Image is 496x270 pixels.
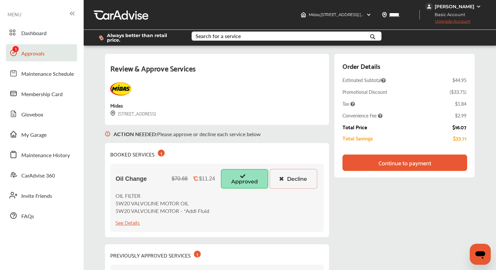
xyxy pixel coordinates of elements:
div: Search for a service [196,33,241,39]
p: Please approve or decline each service below [114,130,261,138]
div: Midas [110,101,123,110]
div: See Details [115,218,140,227]
div: $16.07 [452,124,466,130]
div: [PERSON_NAME] [435,4,474,10]
a: Approvals [6,44,77,61]
div: BOOKED SERVICES [110,148,165,158]
p: 5W20 VALVOLINE MOTOR - *Addl Fluid [115,207,209,215]
a: FAQs [6,207,77,224]
div: Review & Approve Services [110,62,323,82]
a: My Garage [6,126,77,143]
span: Membership Card [21,90,63,99]
div: $44.95 [452,77,466,83]
div: Continue to payment [379,159,431,166]
span: Always better than retail price. [107,33,181,42]
img: svg+xml;base64,PHN2ZyB3aWR0aD0iMTYiIGhlaWdodD0iMTciIHZpZXdCb3g9IjAgMCAxNiAxNyIgZmlsbD0ibm9uZSIgeG... [110,111,115,116]
div: ( $33.71 ) [450,89,466,95]
span: CarAdvise 360 [21,172,55,180]
img: location_vector.a44bc228.svg [382,12,387,17]
span: MENU [8,12,21,17]
img: header-home-logo.8d720a4f.svg [301,12,306,17]
span: Dashboard [21,29,47,38]
span: Oil Change [115,176,147,182]
a: Dashboard [6,24,77,41]
a: Glovebox [6,105,77,122]
a: Maintenance Schedule [6,65,77,82]
div: $1.84 [455,100,466,107]
div: Total Savings [342,135,373,141]
b: ACTION NEEDED : [114,130,157,138]
div: $33.71 [453,135,466,141]
img: svg+xml;base64,PHN2ZyB3aWR0aD0iMTYiIGhlaWdodD0iMTciIHZpZXdCb3g9IjAgMCAxNiAxNyIgZmlsbD0ibm9uZSIgeG... [105,125,110,143]
span: Tax [342,100,355,107]
img: Midas+Logo_RGB.png [110,82,131,95]
div: PREVIOUSLY APPROVED SERVICES [110,249,201,260]
span: Estimated Subtotal [342,77,386,83]
span: Convenience Fee [342,112,382,119]
a: Invite Friends [6,187,77,204]
span: Basic Account [426,11,470,18]
div: Promotional Discount [342,89,387,95]
div: $2.99 [455,112,466,119]
span: Invite Friends [21,192,52,200]
div: $70.68 [172,176,188,182]
div: 1 [194,251,201,258]
span: Maintenance History [21,151,70,160]
div: $11.24 [199,176,215,182]
div: 1 [158,150,165,156]
p: OIL FILTER [115,192,209,199]
span: FAQs [21,212,34,221]
span: Upgrade Account [425,19,470,27]
span: Maintenance Schedule [21,70,74,78]
p: 5W20 VALVOLINE MOTOR OIL [115,199,209,207]
img: jVpblrzwTbfkPYzPPzSLxeg0AAAAASUVORK5CYII= [425,3,433,10]
a: CarAdvise 360 [6,166,77,183]
span: My Garage [21,131,47,139]
button: Decline [270,169,317,189]
span: Glovebox [21,111,43,119]
iframe: Button to launch messaging window [470,244,491,265]
a: Maintenance History [6,146,77,163]
div: Total Price [342,124,367,130]
span: Approvals [21,50,45,58]
img: dollor_label_vector.a70140d1.svg [99,35,104,41]
div: Order Details [342,60,380,72]
img: header-divider.bc55588e.svg [419,10,420,20]
div: [STREET_ADDRESS] [110,110,156,117]
button: Approved [221,169,268,189]
img: header-down-arrow.9dd2ce7d.svg [366,12,371,17]
span: Midas , [STREET_ADDRESS] [GEOGRAPHIC_DATA] , NJ 07724 [309,12,421,17]
a: Membership Card [6,85,77,102]
img: WGsFRI8htEPBVLJbROoPRyZpYNWhNONpIPPETTm6eUC0GeLEiAAAAAElFTkSuQmCC [476,4,481,9]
